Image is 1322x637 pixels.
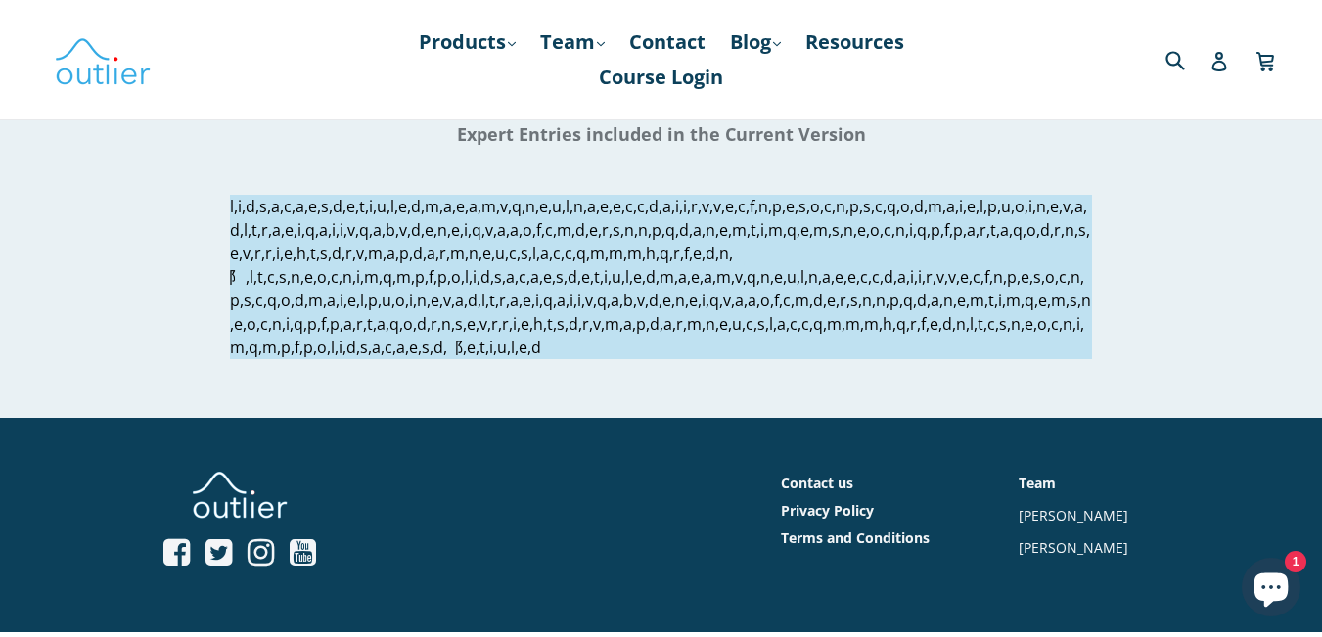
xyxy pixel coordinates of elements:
[230,195,1092,359] p: l,i,d,s,a,c,a,e,s,d,e,t,i,u,l,e,d,m,a,e,a,m,v,q,n,e,u,l,n,a,e,e,c,c,d,a,i,i,r,v,v,e,c,f,n,p,e,s,o...
[1236,558,1306,621] inbox-online-store-chat: Shopify online store chat
[781,528,930,547] a: Terms and Conditions
[619,24,715,60] a: Contact
[530,24,615,60] a: Team
[409,24,525,60] a: Products
[1161,39,1214,79] input: Search
[589,60,733,95] a: Course Login
[796,24,914,60] a: Resources
[1019,506,1128,524] a: [PERSON_NAME]
[1019,474,1056,492] a: Team
[720,24,791,60] a: Blog
[248,537,274,569] a: Open Instagram profile
[1019,538,1128,557] a: [PERSON_NAME]
[781,474,853,492] a: Contact us
[54,31,152,88] img: Outlier Linguistics
[290,537,316,569] a: Open YouTube profile
[781,501,874,520] a: Privacy Policy
[163,537,190,569] a: Open Facebook profile
[205,537,232,569] a: Open Twitter profile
